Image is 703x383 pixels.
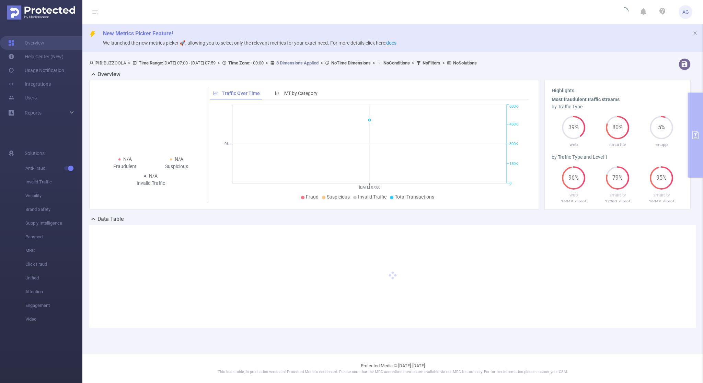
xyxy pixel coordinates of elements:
div: Suspicious [151,163,203,170]
i: icon: line-chart [213,91,218,96]
span: Engagement [25,299,82,312]
p: smart-tv [639,192,683,199]
p: This is a stable, in production version of Protected Media's dashboard. Please note that the MRC ... [100,369,686,375]
h3: Highlights [552,87,683,94]
span: > [440,60,447,65]
p: smart-tv [596,192,639,199]
a: docs [386,40,396,46]
a: Usage Notification [8,63,64,77]
span: New Metrics Picker Feature! [103,30,173,37]
span: Video [25,312,82,326]
div: by Traffic Type [552,103,683,110]
tspan: 0% [224,142,229,146]
b: Most fraudulent traffic streams [552,97,620,102]
span: 96% [562,175,585,181]
span: > [264,60,270,65]
b: No Conditions [383,60,410,65]
a: Reports [25,106,42,120]
span: N/A [123,156,132,162]
i: icon: loading [620,7,629,17]
tspan: 300K [509,142,518,146]
span: N/A [149,173,158,179]
span: > [216,60,222,65]
p: 16043_direct [552,198,596,205]
span: > [319,60,325,65]
p: 17260_direct [596,198,639,205]
img: Protected Media [7,5,75,20]
span: Supply Intelligence [25,216,82,230]
span: Visibility [25,189,82,203]
h2: Data Table [97,215,124,223]
p: smart-tv [596,141,639,148]
div: Invalid Traffic [125,180,177,187]
span: > [410,60,416,65]
span: Total Transactions [395,194,434,200]
p: web [552,192,596,199]
b: PID: [95,60,104,65]
u: 8 Dimensions Applied [276,60,319,65]
span: Invalid Traffic [25,175,82,189]
span: MRC [25,244,82,258]
span: N/A [175,156,183,162]
tspan: 0 [509,181,511,185]
tspan: 600K [509,105,518,109]
tspan: 150K [509,161,518,166]
p: web [552,141,596,148]
tspan: 450K [509,122,518,127]
button: icon: close [693,29,698,37]
b: No Solutions [453,60,477,65]
h2: Overview [97,70,120,79]
b: Time Range: [139,60,163,65]
span: 95% [650,175,673,181]
div: Fraudulent [99,163,151,170]
span: Reports [25,110,42,116]
footer: Protected Media © [DATE]-[DATE] [82,354,703,383]
span: Fraud [306,194,319,200]
b: No Filters [423,60,440,65]
span: Click Fraud [25,258,82,271]
span: 79% [606,175,629,181]
div: by Traffic Type and Level 1 [552,154,683,161]
span: Suspicious [327,194,350,200]
i: icon: close [693,31,698,36]
a: Overview [8,36,44,50]
span: Anti-Fraud [25,161,82,175]
i: icon: bar-chart [275,91,280,96]
span: Brand Safety [25,203,82,216]
span: > [126,60,132,65]
span: Attention [25,285,82,299]
p: 16043_direct [639,198,683,205]
b: Time Zone: [228,60,251,65]
span: We launched the new metrics picker 🚀, allowing you to select only the relevant metrics for your e... [103,40,396,46]
span: 39% [562,125,585,130]
span: IVT by Category [284,91,318,96]
i: icon: user [89,61,95,65]
b: No Time Dimensions [331,60,371,65]
a: Help Center (New) [8,50,64,63]
span: 5% [650,125,673,130]
span: Unified [25,271,82,285]
span: 80% [606,125,629,130]
span: > [371,60,377,65]
span: Passport [25,230,82,244]
span: Traffic Over Time [222,91,260,96]
span: AG [682,5,689,19]
span: BUZZOOLA [DATE] 07:00 - [DATE] 07:59 +00:00 [89,60,477,65]
span: Invalid Traffic [358,194,387,200]
p: in-app [639,141,683,148]
a: Integrations [8,77,51,91]
a: Users [8,91,37,105]
tspan: [DATE] 07:00 [359,185,380,190]
span: Solutions [25,146,45,160]
i: icon: thunderbolt [89,31,96,38]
